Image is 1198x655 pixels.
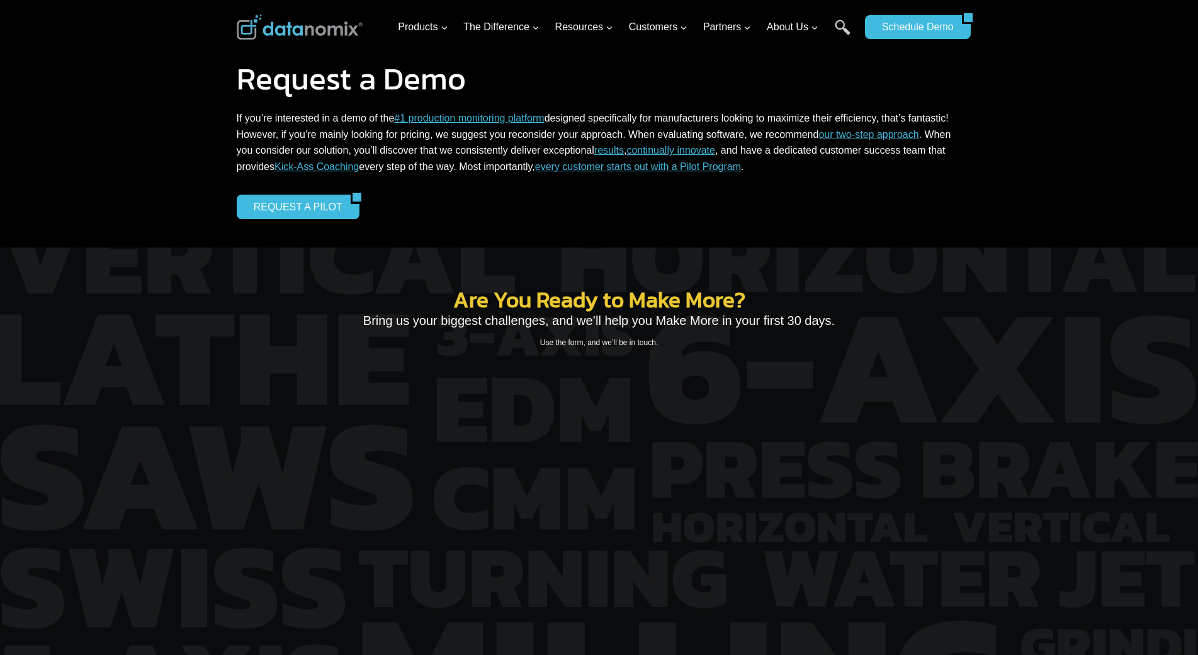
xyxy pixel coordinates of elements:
[316,310,883,331] p: Bring us your biggest challenges, and we’ll help you Make More in your first 30 days.
[463,19,540,35] span: The Difference
[393,7,859,48] nav: Primary Navigation
[237,14,363,40] img: Datanomix
[555,19,613,35] span: Resources
[394,113,544,123] a: #1 production monitoring platform
[274,161,359,172] a: Kick-Ass Coaching
[316,337,883,349] p: Use the form, and we’ll be in touch.
[535,161,741,172] a: every customer starts out with a Pilot Program
[626,145,715,156] a: continually innovate
[398,19,448,35] span: Products
[835,20,850,48] a: Search
[594,145,624,156] a: results
[703,19,751,35] span: Partners
[818,129,918,140] a: our two-step approach
[865,15,962,39] a: Schedule Demo
[237,63,962,94] h1: Request a Demo
[316,288,883,310] h2: Are You Ready to Make More?
[629,19,687,35] span: Customers
[237,195,351,219] a: REQUEST A PILOT
[767,19,818,35] span: About Us
[237,110,962,174] p: If you’re interested in a demo of the designed specifically for manufacturers looking to maximize...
